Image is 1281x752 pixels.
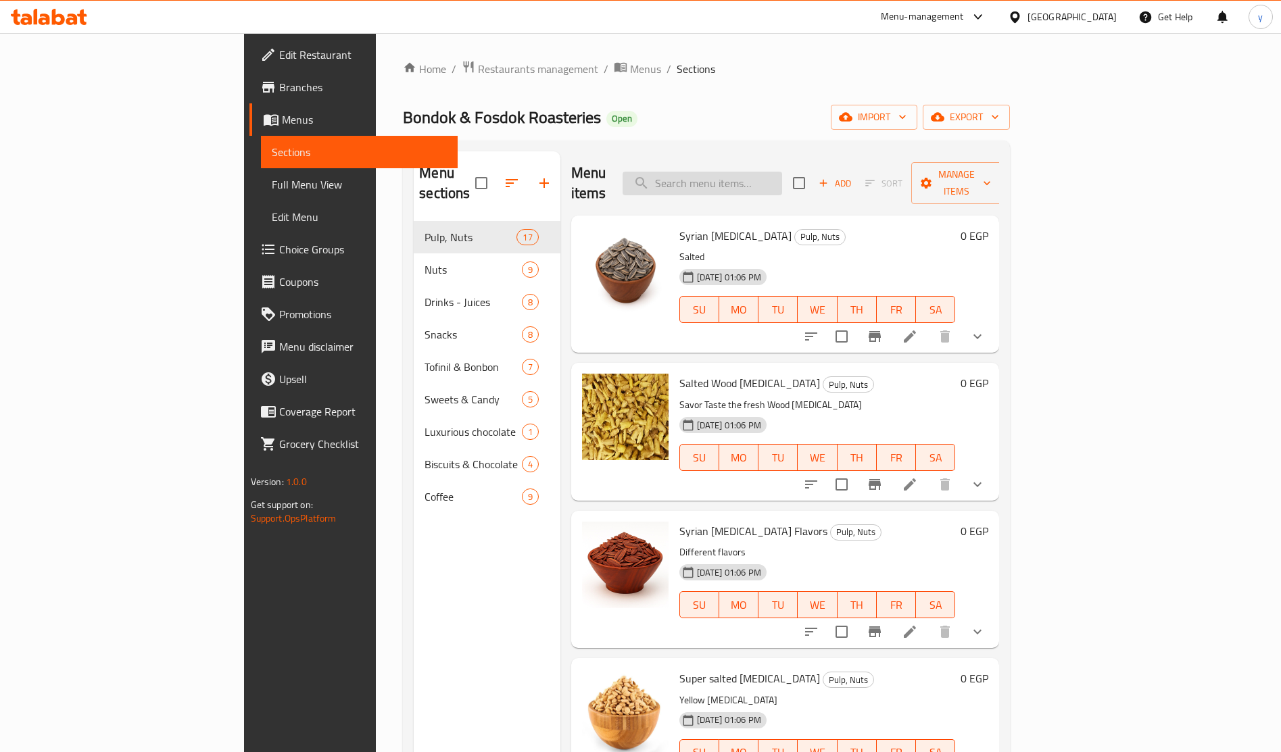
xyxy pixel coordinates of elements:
[692,566,767,579] span: [DATE] 01:06 PM
[279,371,447,387] span: Upsell
[425,488,521,505] span: Coffee
[251,496,313,513] span: Get support on:
[414,351,560,383] div: Tofinil & Bonbon7
[969,476,986,493] svg: Show Choices
[279,306,447,322] span: Promotions
[827,322,856,351] span: Select to update
[582,226,669,313] img: Syrian pulp
[677,61,715,77] span: Sections
[961,522,988,541] h6: 0 EGP
[685,300,714,320] span: SU
[785,169,813,197] span: Select section
[1028,9,1117,24] div: [GEOGRAPHIC_DATA]
[467,169,496,197] span: Select all sections
[425,424,521,440] span: Luxurious chocolate
[838,296,877,323] button: TH
[249,428,458,460] a: Grocery Checklist
[249,298,458,330] a: Promotions
[843,595,871,615] span: TH
[286,473,307,491] span: 1.0.0
[516,229,538,245] div: items
[916,444,955,471] button: SA
[859,616,891,648] button: Branch-specific-item
[425,294,521,310] span: Drinks - Juices
[272,176,447,193] span: Full Menu View
[823,672,873,688] span: Pulp, Nuts
[679,296,719,323] button: SU
[692,713,767,726] span: [DATE] 01:06 PM
[911,162,1002,204] button: Manage items
[523,328,538,341] span: 8
[823,377,873,393] span: Pulp, Nuts
[764,448,792,468] span: TU
[877,444,916,471] button: FR
[798,296,837,323] button: WE
[685,448,714,468] span: SU
[798,591,837,618] button: WE
[279,79,447,95] span: Branches
[679,668,820,688] span: Super salted [MEDICAL_DATA]
[817,176,853,191] span: Add
[843,300,871,320] span: TH
[679,226,792,246] span: Syrian [MEDICAL_DATA]
[523,491,538,503] span: 9
[961,616,994,648] button: show more
[496,167,528,199] span: Sort sections
[279,274,447,290] span: Coupons
[272,209,447,225] span: Edit Menu
[528,167,560,199] button: Add section
[403,60,1010,78] nav: breadcrumb
[425,456,521,472] span: Biscuits & Chocolate
[902,624,918,640] a: Edit menu item
[794,229,846,245] div: Pulp, Nuts
[522,359,539,375] div: items
[969,624,986,640] svg: Show Choices
[522,488,539,505] div: items
[877,591,916,618] button: FR
[764,300,792,320] span: TU
[725,595,753,615] span: MO
[679,373,820,393] span: Salted Wood [MEDICAL_DATA]
[522,424,539,440] div: items
[425,359,521,375] span: Tofinil & Bonbon
[425,261,521,278] span: Nuts
[902,476,918,493] a: Edit menu item
[758,444,798,471] button: TU
[249,363,458,395] a: Upsell
[251,473,284,491] span: Version:
[842,109,907,126] span: import
[679,544,956,561] p: Different flavors
[795,320,827,353] button: sort-choices
[764,595,792,615] span: TU
[679,591,719,618] button: SU
[623,172,782,195] input: search
[902,328,918,345] a: Edit menu item
[582,522,669,608] img: Syrian pulp Flavors
[425,229,516,245] span: Pulp, Nuts
[882,448,911,468] span: FR
[425,326,521,343] span: Snacks
[279,339,447,355] span: Menu disclaimer
[923,105,1010,130] button: export
[969,328,986,345] svg: Show Choices
[813,173,856,194] span: Add item
[859,468,891,501] button: Branch-specific-item
[823,376,874,393] div: Pulp, Nuts
[522,294,539,310] div: items
[272,144,447,160] span: Sections
[523,264,538,276] span: 9
[251,509,337,527] a: Support.OpsPlatform
[859,320,891,353] button: Branch-specific-item
[679,692,956,709] p: Yellow [MEDICAL_DATA]
[261,136,458,168] a: Sections
[719,296,758,323] button: MO
[803,448,831,468] span: WE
